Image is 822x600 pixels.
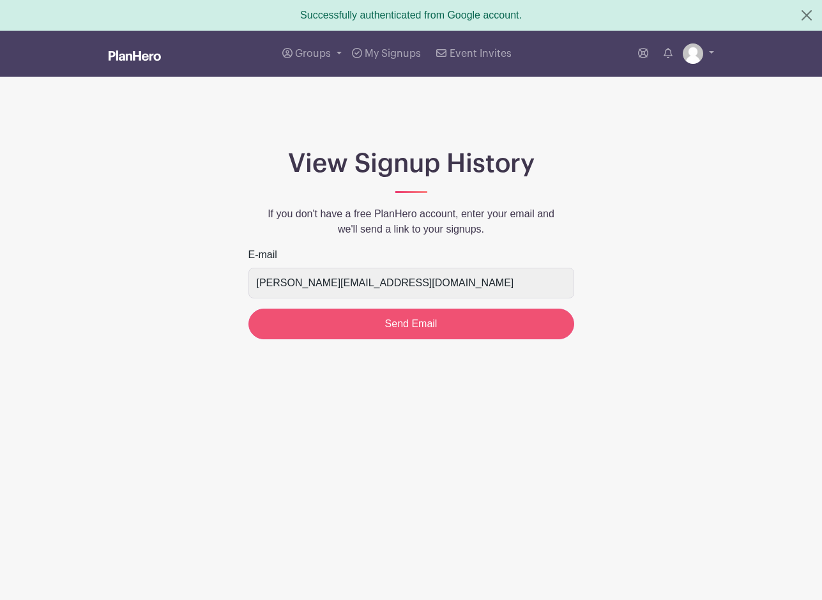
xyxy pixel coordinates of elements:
img: logo_white-6c42ec7e38ccf1d336a20a19083b03d10ae64f83f12c07503d8b9e83406b4c7d.svg [109,50,161,61]
a: Event Invites [431,31,516,77]
p: If you don't have a free PlanHero account, enter your email and we'll send a link to your signups. [248,206,574,237]
a: Groups [277,31,347,77]
h1: View Signup History [248,148,574,179]
input: Send Email [248,309,574,339]
span: My Signups [365,49,421,59]
span: Event Invites [450,49,512,59]
input: e.g. julie@eventco.com [248,268,574,298]
span: Groups [295,49,331,59]
img: default-ce2991bfa6775e67f084385cd625a349d9dcbb7a52a09fb2fda1e96e2d18dcdb.png [683,43,703,64]
label: E-mail [248,247,277,263]
a: My Signups [347,31,426,77]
